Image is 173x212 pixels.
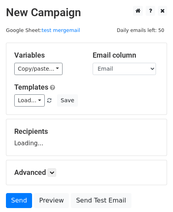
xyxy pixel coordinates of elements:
[93,51,159,60] h5: Email column
[6,193,32,208] a: Send
[14,63,63,75] a: Copy/paste...
[14,94,45,107] a: Load...
[42,27,80,33] a: test mergemail
[14,127,159,148] div: Loading...
[14,168,159,177] h5: Advanced
[14,51,81,60] h5: Variables
[6,6,167,19] h2: New Campaign
[114,27,167,33] a: Daily emails left: 50
[14,127,159,136] h5: Recipients
[34,193,69,208] a: Preview
[14,83,48,91] a: Templates
[6,27,80,33] small: Google Sheet:
[71,193,131,208] a: Send Test Email
[57,94,78,107] button: Save
[114,26,167,35] span: Daily emails left: 50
